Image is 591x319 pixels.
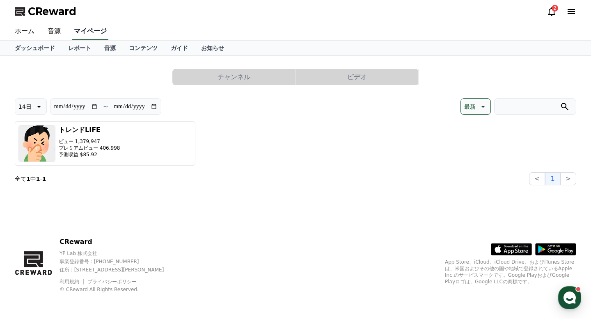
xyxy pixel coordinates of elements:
p: ~ [103,102,108,112]
a: マイページ [72,23,108,40]
a: レポート [62,41,98,55]
button: 1 [545,172,560,185]
p: 住所 : [STREET_ADDRESS][PERSON_NAME] [60,267,178,273]
p: YP Lab 株式会社 [60,250,178,257]
a: お知らせ [195,41,231,55]
a: Messages [54,251,106,271]
a: 音源 [41,23,67,40]
a: CReward [15,5,76,18]
p: ビュー 1,379,947 [59,138,120,145]
strong: 1 [42,175,46,182]
a: ビデオ [295,69,419,85]
a: 利用規約 [60,279,85,285]
p: App Store、iCloud、iCloud Drive、およびiTunes Storeは、米国およびその他の国や地域で登録されているApple Inc.のサービスマークです。Google P... [445,259,576,285]
p: 14日 [18,101,32,112]
a: 音源 [98,41,122,55]
button: チャンネル [172,69,295,85]
span: CReward [28,5,76,18]
p: © CReward All Rights Reserved. [60,286,178,293]
button: トレンドLIFE ビュー 1,379,947 プレミアムビュー 406,998 予測収益 $85.92 [15,121,195,166]
a: ガイド [164,41,195,55]
img: トレンドLIFE [18,125,55,162]
a: コンテンツ [122,41,164,55]
button: < [529,172,545,185]
span: Messages [68,264,92,270]
a: ダッシュボード [8,41,62,55]
span: Settings [121,263,142,270]
button: > [560,172,576,185]
span: Home [21,263,35,270]
p: プレミアムビュー 406,998 [59,145,120,151]
a: 2 [547,7,557,16]
p: 全て 中 - [15,175,46,183]
p: 予測収益 $85.92 [59,151,120,158]
p: 最新 [464,101,476,112]
a: ホーム [8,23,41,40]
h3: トレンドLIFE [59,125,120,135]
button: 14日 [15,98,47,115]
div: 2 [552,5,558,11]
button: 最新 [460,98,491,115]
strong: 1 [26,175,30,182]
p: 事業登録番号 : [PHONE_NUMBER] [60,258,178,265]
a: Settings [106,251,158,271]
strong: 1 [36,175,40,182]
a: Home [2,251,54,271]
a: プライバシーポリシー [87,279,137,285]
p: CReward [60,237,178,247]
button: ビデオ [295,69,418,85]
